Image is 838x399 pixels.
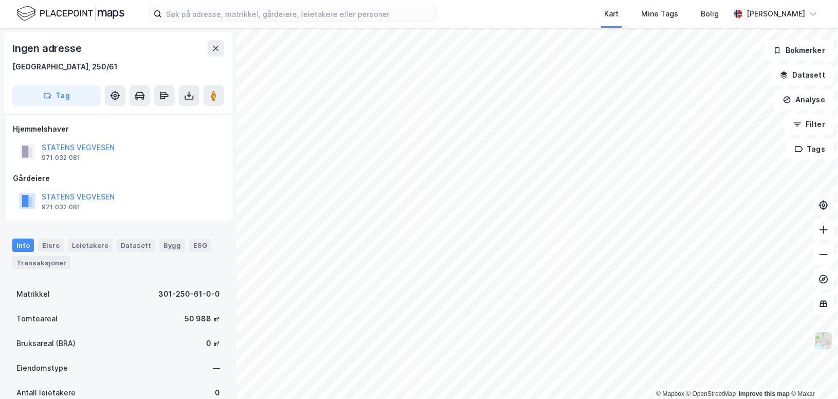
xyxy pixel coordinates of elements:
[16,337,76,350] div: Bruksareal (BRA)
[16,288,50,300] div: Matrikkel
[604,8,619,20] div: Kart
[787,350,838,399] iframe: Chat Widget
[771,65,834,85] button: Datasett
[12,40,83,57] div: Ingen adresse
[774,89,834,110] button: Analyse
[686,390,736,397] a: OpenStreetMap
[162,6,436,22] input: Søk på adresse, matrikkel, gårdeiere, leietakere eller personer
[16,387,76,399] div: Antall leietakere
[12,239,34,252] div: Info
[747,8,805,20] div: [PERSON_NAME]
[16,313,58,325] div: Tomteareal
[765,40,834,61] button: Bokmerker
[16,5,124,23] img: logo.f888ab2527a4732fd821a326f86c7f29.svg
[117,239,155,252] div: Datasett
[184,313,220,325] div: 50 988 ㎡
[641,8,678,20] div: Mine Tags
[13,172,224,185] div: Gårdeiere
[12,85,101,106] button: Tag
[38,239,64,252] div: Eiere
[158,288,220,300] div: 301-250-61-0-0
[206,337,220,350] div: 0 ㎡
[68,239,113,252] div: Leietakere
[159,239,185,252] div: Bygg
[42,154,80,162] div: 971 032 081
[814,331,833,351] img: Z
[785,114,834,135] button: Filter
[213,362,220,374] div: —
[16,362,68,374] div: Eiendomstype
[656,390,684,397] a: Mapbox
[12,256,70,269] div: Transaksjoner
[786,139,834,159] button: Tags
[215,387,220,399] div: 0
[42,203,80,211] div: 971 032 081
[189,239,211,252] div: ESG
[12,61,118,73] div: [GEOGRAPHIC_DATA], 250/61
[739,390,790,397] a: Improve this map
[701,8,719,20] div: Bolig
[13,123,224,135] div: Hjemmelshaver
